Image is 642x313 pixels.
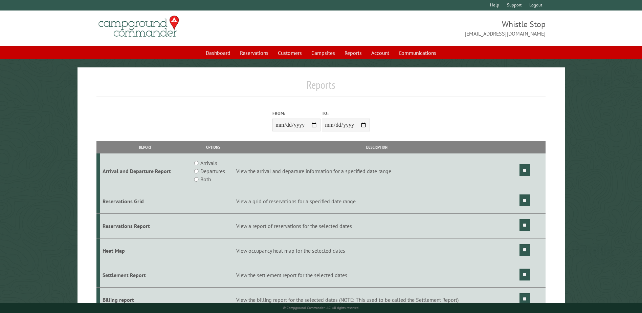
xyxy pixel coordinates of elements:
td: Settlement Report [100,263,191,288]
td: Heat Map [100,238,191,263]
td: Reservations Grid [100,189,191,214]
a: Campsites [307,46,339,59]
label: Arrivals [200,159,217,167]
a: Customers [274,46,306,59]
th: Description [235,141,518,153]
span: Whistle Stop [EMAIL_ADDRESS][DOMAIN_NAME] [321,19,546,38]
td: View a grid of reservations for a specified date range [235,189,518,214]
a: Dashboard [202,46,235,59]
img: Campground Commander [96,13,181,40]
label: Both [200,175,211,183]
td: Billing report [100,288,191,312]
a: Reservations [236,46,272,59]
th: Report [100,141,191,153]
td: View the billing report for the selected dates (NOTE: This used to be called the Settlement Report) [235,288,518,312]
td: View the settlement report for the selected dates [235,263,518,288]
label: From: [272,110,320,117]
td: Reservations Report [100,213,191,238]
h1: Reports [96,78,545,97]
small: © Campground Commander LLC. All rights reserved. [283,306,359,310]
td: Arrival and Departure Report [100,153,191,189]
th: Options [191,141,235,153]
td: View the arrival and departure information for a specified date range [235,153,518,189]
label: Departures [200,167,225,175]
label: To: [322,110,370,117]
a: Communications [395,46,440,59]
a: Reports [340,46,366,59]
td: View occupancy heat map for the selected dates [235,238,518,263]
td: View a report of reservations for the selected dates [235,213,518,238]
a: Account [367,46,393,59]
